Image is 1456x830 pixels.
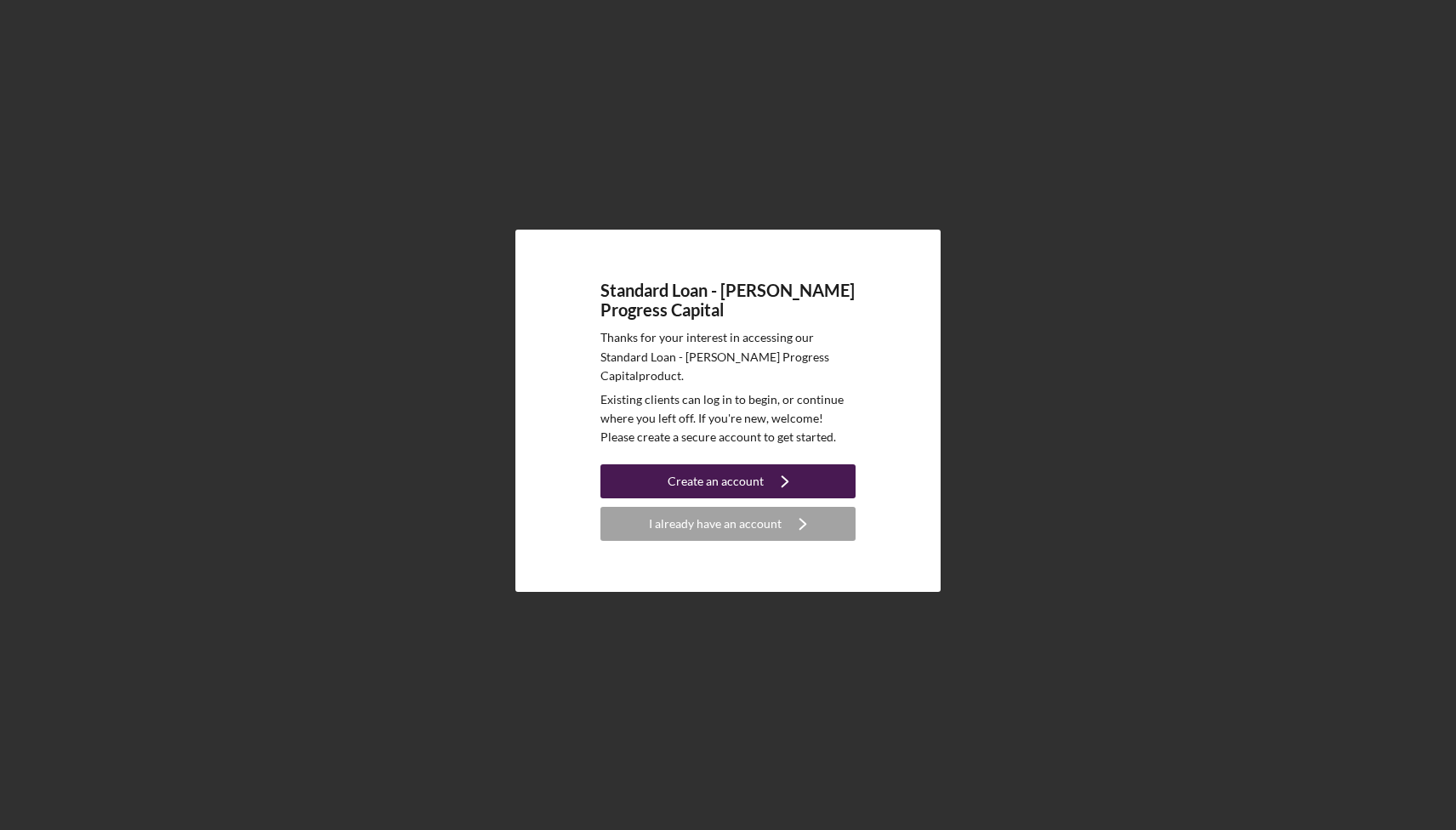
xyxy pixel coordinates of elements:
p: Existing clients can log in to begin, or continue where you left off. If you're new, welcome! Ple... [600,390,856,447]
button: I already have an account [600,507,856,541]
a: Create an account [600,464,856,503]
p: Thanks for your interest in accessing our Standard Loan - [PERSON_NAME] Progress Capital product. [600,328,856,385]
h4: Standard Loan - [PERSON_NAME] Progress Capital [600,281,856,320]
div: Create an account [668,464,764,498]
button: Create an account [600,464,856,498]
div: I already have an account [649,507,782,541]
